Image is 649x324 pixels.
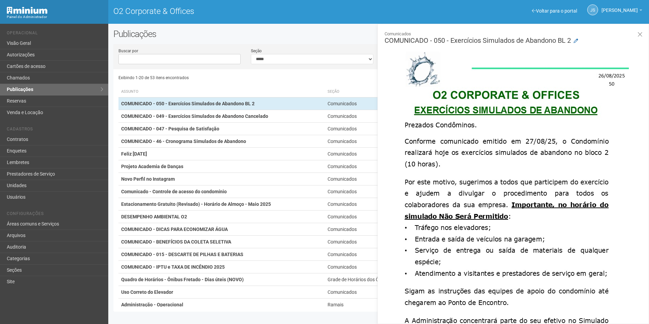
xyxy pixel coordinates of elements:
a: Modificar [574,38,578,44]
strong: COMUNICADO - IPTU e TAXA DE INCÊNDIO 2025 [121,264,225,270]
div: Painel do Administrador [7,14,103,20]
th: Assunto [118,86,325,97]
td: Comunicados [325,248,416,261]
strong: COMUNICADO - 050 - Exercícios Simulados de Abandono BL 2 [121,101,255,106]
label: Buscar por [118,48,138,54]
li: Configurações [7,211,103,218]
td: Comunicados [325,97,416,110]
strong: COMUNICADO - 015 - DESCARTE DE PILHAS E BATERIAS [121,252,243,257]
li: Operacional [7,31,103,38]
strong: Quadro de Horários - Ônibus Fretado - Dias úteis (NOVO) [121,277,244,282]
strong: Novo Perfil no Instagram [121,176,175,182]
strong: Projeto Academia de Danças [121,164,183,169]
strong: COMUNICADO - 049 - Exercícios Simulados de Abandono Cancelado [121,113,268,119]
a: [PERSON_NAME] [601,8,642,14]
td: Comunicados [325,110,416,123]
strong: Uso Correto do Elevador [121,289,173,295]
a: Voltar para o portal [532,8,577,14]
strong: COMUNICADO - 46 - Cronograma Simulados de Abandono [121,139,246,144]
td: Comunicados [325,135,416,148]
h2: Publicações [113,29,329,39]
td: Comunicados [325,160,416,173]
strong: Feliz [DATE] [121,151,147,157]
label: Seção [251,48,262,54]
strong: COMUNICADO - 047 - Pesquisa de Satisfação [121,126,219,131]
strong: COMUNICADO - DICAS PARA ECONOMIZAR ÁGUA [121,227,228,232]
td: Comunicados [325,211,416,223]
td: Ramais [325,299,416,311]
strong: Administração - Operacional [121,302,183,307]
td: Comunicados [325,173,416,185]
strong: COMUNICADO - BENEFÍCIOS DA COLETA SELETIVA [121,239,231,245]
th: Seção [325,86,416,97]
small: Comunicados [385,31,644,37]
a: JS [587,4,598,15]
td: Comunicados [325,185,416,198]
span: Jeferson Souza [601,1,638,13]
td: Comunicados [325,123,416,135]
td: Comunicados [325,236,416,248]
td: Comunicados [325,148,416,160]
strong: Comunicado - Controle de acesso do condomínio [121,189,227,194]
img: Minium [7,7,48,14]
h1: O2 Corporate & Offices [113,7,374,16]
td: Comunicados [325,223,416,236]
div: Exibindo 1-20 de 53 itens encontrados [118,73,379,83]
h3: COMUNICADO - 050 - Exercícios Simulados de Abandono BL 2 [385,31,644,44]
td: Comunicados [325,286,416,299]
strong: Estacionamento Gratuito (Revisado) - Horário de Almoço - Maio 2025 [121,201,271,207]
td: Comunicados [325,261,416,273]
li: Cadastros [7,127,103,134]
td: Comunicados [325,198,416,211]
strong: DESEMPENHO AMBIENTAL O2 [121,214,187,219]
td: Grade de Horários dos Ônibus [325,273,416,286]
